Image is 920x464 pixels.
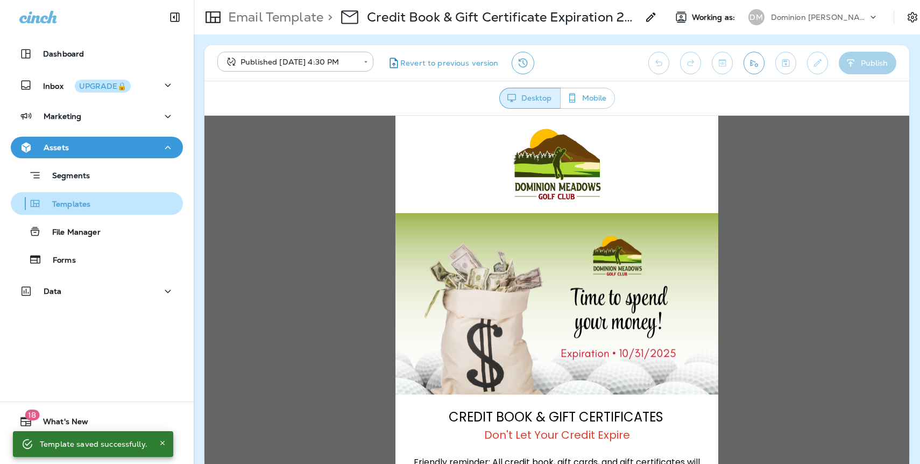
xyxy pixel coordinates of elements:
button: Segments [11,164,183,187]
button: Forms [11,248,183,271]
p: Inbox [43,80,131,91]
p: Dominion [PERSON_NAME] [771,13,868,22]
button: View Changelog [512,52,534,74]
p: Credit Book & Gift Certificate Expiration 2025 - 9/5 (2) [367,9,638,25]
button: Mobile [560,88,615,109]
button: Collapse Sidebar [160,6,190,28]
button: Support [11,437,183,458]
button: Templates [11,192,183,215]
p: File Manager [41,228,101,238]
button: Close [156,437,169,449]
p: Segments [41,171,90,182]
button: Revert to previous version [382,52,503,74]
div: Template saved successfully. [40,434,147,454]
span: Don't Let Your Credit Expire [280,312,426,327]
button: Assets [11,137,183,158]
div: UPGRADE🔒 [79,82,126,90]
p: Marketing [44,112,81,121]
span: 18 [25,410,39,420]
span: What's New [32,417,88,430]
button: Dashboard [11,43,183,65]
button: 18What's New [11,411,183,432]
span: Revert to previous version [400,58,499,68]
p: Templates [41,200,90,210]
p: > [323,9,332,25]
button: Desktop [499,88,561,109]
span: Friendly reminder: All credit book, gift cards, and gift certificates will expire at the end of t... [209,340,496,365]
img: Dominion-Meadows--Credit--Gift-Cert.-Expiration---blog.png [191,97,514,279]
div: DM [748,9,765,25]
span: CREDIT BOOK & GIFT CERTIFICATES [244,292,459,310]
p: Data [44,287,62,296]
button: Send test email [744,52,765,74]
span: Working as: [692,13,738,22]
p: Email Template [224,9,323,25]
button: Marketing [11,106,183,127]
p: Dashboard [43,50,84,58]
button: InboxUPGRADE🔒 [11,74,183,96]
button: UPGRADE🔒 [75,80,131,93]
button: Data [11,280,183,302]
img: DM-Logo-1.png [305,11,399,86]
p: Assets [44,143,69,152]
button: File Manager [11,220,183,243]
div: Published [DATE] 4:30 PM [225,57,356,67]
p: Forms [42,256,76,266]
